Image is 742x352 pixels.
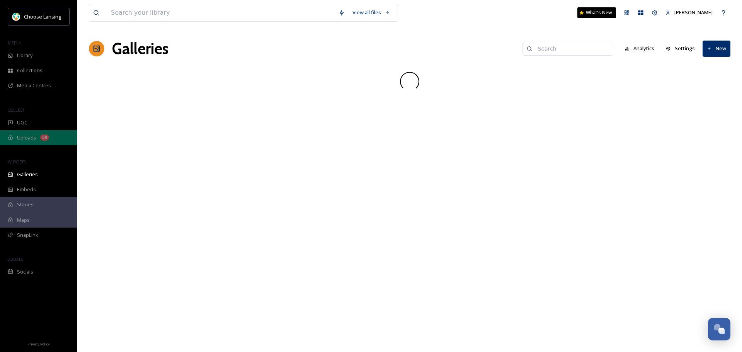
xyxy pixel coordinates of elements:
span: Collections [17,67,43,74]
span: Media Centres [17,82,51,89]
input: Search [534,41,609,56]
span: Maps [17,216,30,224]
span: Choose Lansing [24,13,61,20]
span: COLLECT [8,107,24,113]
span: SnapLink [17,231,38,239]
span: Library [17,52,32,59]
button: Settings [662,41,699,56]
span: Uploads [17,134,36,141]
span: [PERSON_NAME] [674,9,713,16]
img: logo.jpeg [12,13,20,20]
span: Privacy Policy [27,342,50,347]
a: Galleries [112,37,168,60]
div: 58 [40,134,49,141]
span: Galleries [17,171,38,178]
span: UGC [17,119,27,126]
a: What's New [577,7,616,18]
button: New [703,41,730,56]
a: View all files [349,5,394,20]
button: Open Chat [708,318,730,340]
span: WIDGETS [8,159,26,165]
span: Stories [17,201,34,208]
a: Settings [662,41,703,56]
a: [PERSON_NAME] [662,5,716,20]
span: SOCIALS [8,256,23,262]
a: Privacy Policy [27,339,50,348]
a: Analytics [621,41,662,56]
span: Embeds [17,186,36,193]
span: MEDIA [8,40,21,46]
input: Search your library [107,4,335,21]
button: Analytics [621,41,659,56]
span: Socials [17,268,33,275]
